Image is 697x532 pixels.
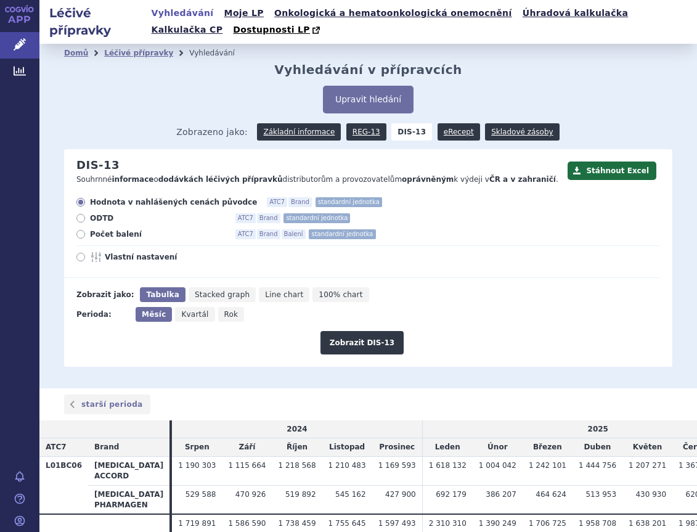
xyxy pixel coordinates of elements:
th: [MEDICAL_DATA] PHARMAGEN [88,485,169,514]
span: Měsíc [142,310,166,319]
span: 470 926 [235,490,266,499]
span: 1 169 593 [378,461,416,470]
span: 1 218 568 [278,461,316,470]
span: Dostupnosti LP [233,25,310,35]
strong: DIS-13 [391,123,432,141]
span: Brand [257,229,280,239]
span: 1 638 201 [629,519,666,528]
strong: ČR a v zahraničí [489,175,556,184]
h2: Vyhledávání v přípravcích [274,62,462,77]
span: 100% chart [319,290,362,299]
span: Stacked graph [195,290,250,299]
span: Brand [94,443,119,451]
a: Vyhledávání [148,5,218,22]
a: Základní informace [257,123,341,141]
span: 1 390 249 [479,519,516,528]
span: Balení [282,229,306,239]
span: Brand [288,197,312,207]
a: Úhradová kalkulačka [519,5,632,22]
a: REG-13 [346,123,386,141]
span: 1 586 590 [228,519,266,528]
button: Upravit hledání [323,86,414,113]
p: Souhrnné o distributorům a provozovatelům k výdeji v . [76,174,561,185]
span: 1 115 664 [228,461,266,470]
td: Březen [523,438,573,457]
span: 1 755 645 [328,519,366,528]
span: 513 953 [585,490,616,499]
td: Listopad [322,438,372,457]
span: Brand [257,213,280,223]
span: Kvartál [181,310,208,319]
span: standardní jednotka [283,213,350,223]
span: Rok [224,310,238,319]
span: 1 706 725 [529,519,566,528]
span: Počet balení [90,229,226,239]
strong: oprávněným [402,175,454,184]
a: Domů [64,49,88,57]
th: L01BC06 [39,457,88,515]
td: Říjen [272,438,322,457]
span: ODTD [90,213,226,223]
a: Moje LP [221,5,267,22]
strong: informace [112,175,154,184]
span: 1 738 459 [278,519,316,528]
h2: Léčivé přípravky [39,4,148,39]
h2: DIS-13 [76,158,120,172]
span: 692 179 [436,490,467,499]
span: standardní jednotka [309,229,375,239]
span: Zobrazeno jako: [176,123,248,141]
span: 427 900 [385,490,416,499]
span: 1 207 271 [629,461,666,470]
td: Únor [473,438,523,457]
span: Line chart [265,290,303,299]
a: Skladové zásoby [485,123,559,141]
td: Prosinec [372,438,423,457]
a: Onkologická a hematoonkologická onemocnění [271,5,516,22]
span: Tabulka [146,290,179,299]
span: 430 930 [635,490,666,499]
span: 545 162 [335,490,366,499]
a: starší perioda [64,395,150,414]
span: 1 444 756 [579,461,616,470]
span: ATC7 [235,229,256,239]
span: 1 210 483 [328,461,366,470]
strong: dodávkách léčivých přípravků [158,175,283,184]
span: 1 242 101 [529,461,566,470]
td: Září [222,438,272,457]
span: 1 719 891 [178,519,216,528]
span: 1 190 303 [178,461,216,470]
span: ATC7 [46,443,67,451]
th: [MEDICAL_DATA] ACCORD [88,457,169,486]
a: Léčivé přípravky [104,49,173,57]
span: 1 004 042 [479,461,516,470]
span: 1 597 493 [378,519,416,528]
td: 2024 [172,420,422,438]
li: Vyhledávání [189,44,251,62]
span: 2 310 310 [429,519,467,528]
span: 519 892 [285,490,316,499]
a: Kalkulačka CP [148,22,227,38]
span: 386 207 [486,490,516,499]
span: Vlastní nastavení [105,252,240,262]
button: Zobrazit DIS-13 [320,331,404,354]
td: Duben [573,438,622,457]
span: Hodnota v nahlášených cenách původce [90,197,257,207]
td: Srpen [172,438,222,457]
div: Zobrazit jako: [76,287,134,302]
span: 1 958 708 [579,519,616,528]
td: Leden [422,438,473,457]
a: Dostupnosti LP [229,22,326,39]
span: standardní jednotka [316,197,382,207]
span: 464 624 [536,490,566,499]
div: Perioda: [76,307,129,322]
span: 529 588 [185,490,216,499]
span: ATC7 [267,197,287,207]
td: Květen [622,438,672,457]
span: ATC7 [235,213,256,223]
button: Stáhnout Excel [568,162,656,180]
span: 1 618 132 [429,461,467,470]
a: eRecept [438,123,480,141]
